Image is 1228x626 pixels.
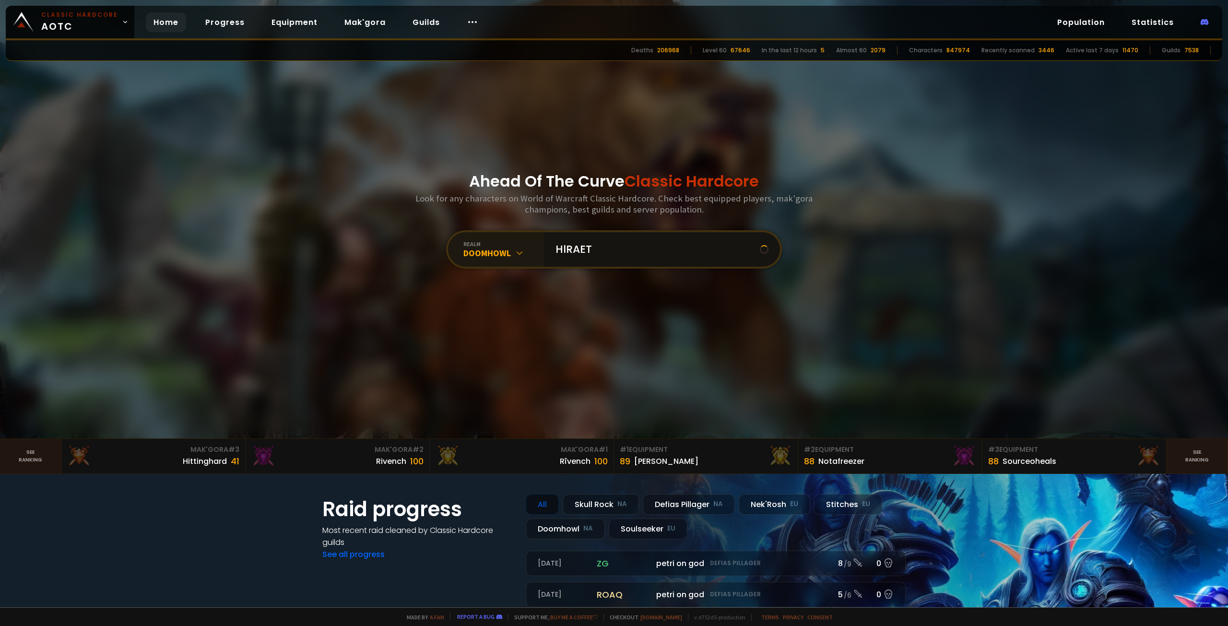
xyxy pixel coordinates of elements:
[713,499,723,509] small: NA
[413,445,424,454] span: # 2
[231,455,239,468] div: 41
[526,551,906,576] a: [DATE]zgpetri on godDefias Pillager8 /90
[228,445,239,454] span: # 3
[614,439,798,473] a: #1Equipment89[PERSON_NAME]
[617,499,627,509] small: NA
[1122,46,1138,55] div: 11470
[337,12,393,32] a: Mak'gora
[634,455,698,467] div: [PERSON_NAME]
[982,439,1167,473] a: #3Equipment88Sourceoheals
[731,46,750,55] div: 67646
[322,524,514,548] h4: Most recent raid cleaned by Classic Hardcore guilds
[594,455,608,468] div: 100
[405,12,448,32] a: Guilds
[550,614,598,621] a: Buy me a coffee
[6,6,134,38] a: Classic HardcoreAOTC
[469,170,759,193] h1: Ahead Of The Curve
[1066,46,1119,55] div: Active last 7 days
[430,614,444,621] a: a fan
[783,614,803,621] a: Privacy
[667,524,675,533] small: EU
[251,445,424,455] div: Mak'Gora
[401,614,444,621] span: Made by
[599,445,608,454] span: # 1
[818,455,864,467] div: Notafreezer
[67,445,239,455] div: Mak'Gora
[1184,46,1199,55] div: 7538
[430,439,614,473] a: Mak'Gora#1Rîvench100
[657,46,679,55] div: 206968
[526,519,605,539] div: Doomhowl
[761,614,779,621] a: Terms
[563,494,639,515] div: Skull Rock
[620,445,792,455] div: Equipment
[410,455,424,468] div: 100
[264,12,325,32] a: Equipment
[871,46,886,55] div: 2079
[1003,455,1056,467] div: Sourceoheals
[1162,46,1181,55] div: Guilds
[762,46,817,55] div: In the last 12 hours
[609,519,687,539] div: Soulseeker
[620,445,629,454] span: # 1
[688,614,745,621] span: v. d752d5 - production
[322,494,514,524] h1: Raid progress
[1039,46,1054,55] div: 3446
[198,12,252,32] a: Progress
[988,455,999,468] div: 88
[146,12,186,32] a: Home
[640,614,682,621] a: [DOMAIN_NAME]
[988,445,999,454] span: # 3
[463,248,544,259] div: Doomhowl
[412,193,816,215] h3: Look for any characters on World of Warcraft Classic Hardcore. Check best equipped players, mak'g...
[603,614,682,621] span: Checkout
[862,499,870,509] small: EU
[814,494,882,515] div: Stitches
[41,11,118,19] small: Classic Hardcore
[909,46,943,55] div: Characters
[946,46,970,55] div: 847974
[620,455,630,468] div: 89
[625,170,759,192] span: Classic Hardcore
[508,614,598,621] span: Support me,
[988,445,1160,455] div: Equipment
[526,494,559,515] div: All
[804,455,815,468] div: 88
[183,455,227,467] div: Hittinghard
[560,455,590,467] div: Rîvench
[457,613,495,620] a: Report a bug
[790,499,798,509] small: EU
[821,46,825,55] div: 5
[376,455,406,467] div: Rivench
[1050,12,1112,32] a: Population
[798,439,982,473] a: #2Equipment88Notafreezer
[643,494,735,515] div: Defias Pillager
[436,445,608,455] div: Mak'Gora
[703,46,727,55] div: Level 60
[836,46,867,55] div: Almost 60
[41,11,118,34] span: AOTC
[1124,12,1181,32] a: Statistics
[804,445,976,455] div: Equipment
[61,439,246,473] a: Mak'Gora#3Hittinghard41
[463,240,544,248] div: realm
[804,445,815,454] span: # 2
[1167,439,1228,473] a: Seeranking
[981,46,1035,55] div: Recently scanned
[739,494,810,515] div: Nek'Rosh
[807,614,833,621] a: Consent
[322,549,385,560] a: See all progress
[550,232,760,267] input: Search a character...
[526,582,906,607] a: [DATE]roaqpetri on godDefias Pillager5 /60
[583,524,593,533] small: NA
[246,439,430,473] a: Mak'Gora#2Rivench100
[631,46,653,55] div: Deaths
